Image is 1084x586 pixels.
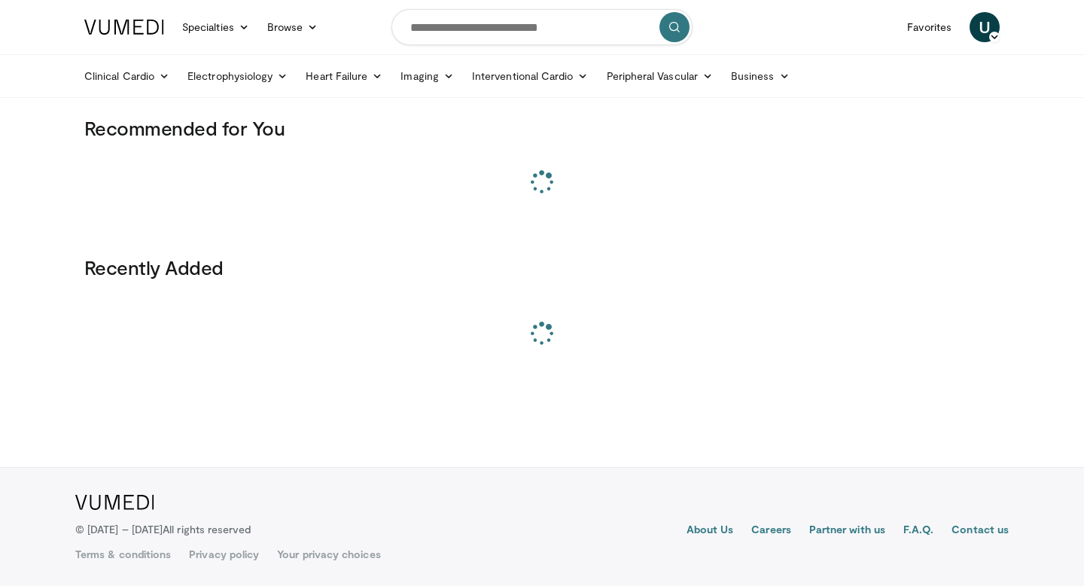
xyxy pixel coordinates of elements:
h3: Recommended for You [84,116,1000,140]
a: Imaging [391,61,463,91]
a: Specialties [173,12,258,42]
a: Business [722,61,799,91]
a: About Us [687,522,734,540]
a: Your privacy choices [277,547,380,562]
a: Privacy policy [189,547,259,562]
span: All rights reserved [163,523,251,536]
a: Peripheral Vascular [598,61,722,91]
img: VuMedi Logo [75,495,154,510]
a: Careers [751,522,791,540]
a: Heart Failure [297,61,391,91]
a: Electrophysiology [178,61,297,91]
a: Browse [258,12,327,42]
a: Terms & conditions [75,547,171,562]
h3: Recently Added [84,255,1000,279]
a: Contact us [952,522,1009,540]
a: F.A.Q. [903,522,933,540]
a: Clinical Cardio [75,61,178,91]
img: VuMedi Logo [84,20,164,35]
input: Search topics, interventions [391,9,693,45]
p: © [DATE] – [DATE] [75,522,251,537]
a: Favorites [898,12,961,42]
a: U [970,12,1000,42]
a: Interventional Cardio [463,61,598,91]
a: Partner with us [809,522,885,540]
